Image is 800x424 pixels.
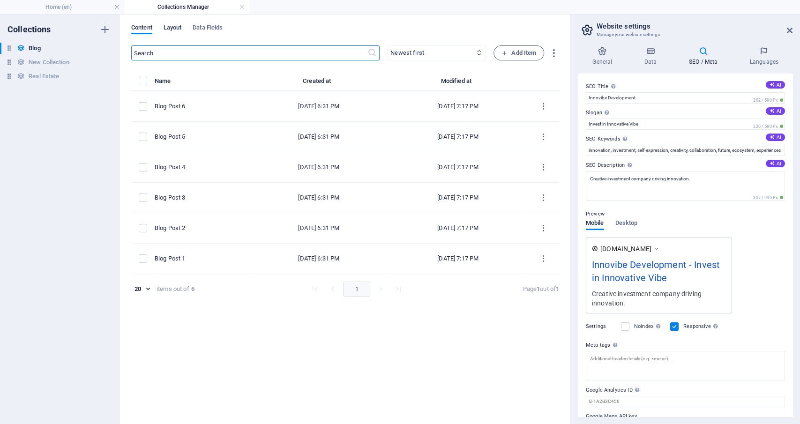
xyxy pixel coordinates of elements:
div: Blog Post 2 [155,224,242,232]
label: Noindex [634,321,665,332]
label: Google Analytics ID [586,385,785,396]
h3: Manage your website settings [597,30,774,39]
span: [DOMAIN_NAME] [600,244,651,253]
div: Blog Post 3 [155,193,242,202]
div: Blog Post 6 [155,102,242,111]
button: Add Item [493,45,544,60]
div: items out of [157,285,189,293]
div: [DATE] 6:31 PM [257,133,381,141]
div: [DATE] 6:31 PM [257,193,381,202]
button: Slogan [766,107,785,115]
div: Creative investment company driving innovation. [592,289,726,308]
th: Created at [249,75,389,91]
i: Create new collection [99,24,111,35]
span: 307 / 990 Px [751,194,785,201]
span: Add Item [501,47,536,59]
button: page 1 [343,282,370,297]
span: 202 / 580 Px [751,97,785,104]
label: Slogan [586,107,785,119]
h6: Collections [7,24,51,35]
span: Content [131,22,152,35]
label: SEO Description [586,160,785,171]
div: Blog Post 5 [155,133,242,141]
th: Modified at [389,75,528,91]
h4: Collections Manager [125,2,249,12]
h2: Website settings [597,22,793,30]
h6: Real Estate [29,71,59,82]
label: Meta tags [586,340,785,351]
h4: Data [630,46,674,66]
label: SEO Keywords [586,134,785,145]
div: [DATE] 7:17 PM [396,133,520,141]
button: SEO Description [766,160,785,167]
span: Data Fields [193,22,223,35]
div: Innovibe Development - Invest in Innovative Vibe [592,258,726,289]
div: Preview [586,220,637,238]
h6: New Collection [29,57,69,68]
div: [DATE] 6:31 PM [257,102,381,111]
h4: Languages [735,46,793,66]
span: Layout [164,22,182,35]
span: Mobile [586,217,604,231]
div: [DATE] 6:31 PM [257,224,381,232]
strong: 6 [191,285,194,293]
nav: pagination navigation [306,282,407,297]
div: [DATE] 6:31 PM [257,163,381,171]
div: [DATE] 7:17 PM [396,254,520,263]
div: Blog Post 1 [155,254,242,263]
div: 20 [131,285,153,293]
label: SEO Title [586,81,785,92]
input: Slogan... [586,119,785,130]
label: Google Maps API key [586,411,785,422]
button: SEO Title [766,81,785,89]
h4: SEO / Meta [674,46,735,66]
strong: 1 [556,285,559,292]
p: Preview [586,208,605,220]
div: Page out of [523,285,559,293]
h4: General [578,46,630,66]
div: Blog Post 4 [155,163,242,171]
span: 220 / 580 Px [751,123,785,130]
input: Search [131,45,367,60]
div: [DATE] 7:17 PM [396,102,520,111]
label: Settings [586,321,616,332]
table: items list [131,75,559,274]
label: Responsive [683,321,720,332]
div: [DATE] 7:17 PM [396,224,520,232]
button: SEO Keywords [766,134,785,141]
div: [DATE] 7:17 PM [396,193,520,202]
input: G-1A2B3C456 [586,396,785,407]
span: Desktop [615,217,638,231]
strong: 1 [537,285,540,292]
th: Name [155,75,249,91]
h6: Blog [29,43,40,54]
div: [DATE] 6:31 PM [257,254,381,263]
div: [DATE] 7:17 PM [396,163,520,171]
